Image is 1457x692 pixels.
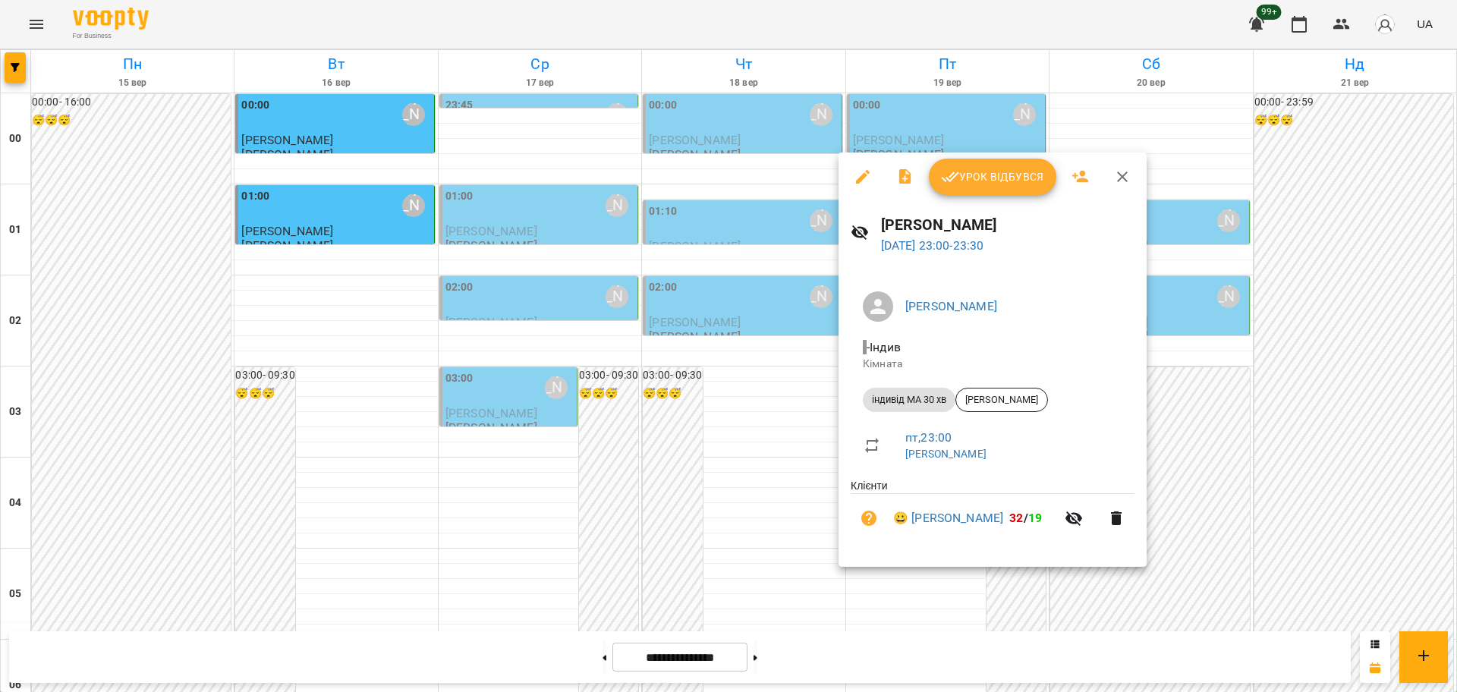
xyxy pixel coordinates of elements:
[863,340,904,354] span: - Індив
[929,159,1056,195] button: Урок відбувся
[1028,511,1042,525] span: 19
[941,168,1044,186] span: Урок відбувся
[851,478,1134,549] ul: Клієнти
[893,509,1003,527] a: 😀 [PERSON_NAME]
[1009,511,1023,525] span: 32
[863,393,955,407] span: індивід МА 30 хв
[905,299,997,313] a: [PERSON_NAME]
[956,393,1047,407] span: [PERSON_NAME]
[851,500,887,536] button: Візит ще не сплачено. Додати оплату?
[1009,511,1042,525] b: /
[863,357,1122,372] p: Кімната
[881,238,984,253] a: [DATE] 23:00-23:30
[905,448,987,460] a: [PERSON_NAME]
[881,213,1134,237] h6: [PERSON_NAME]
[955,388,1048,412] div: [PERSON_NAME]
[905,430,952,445] a: пт , 23:00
